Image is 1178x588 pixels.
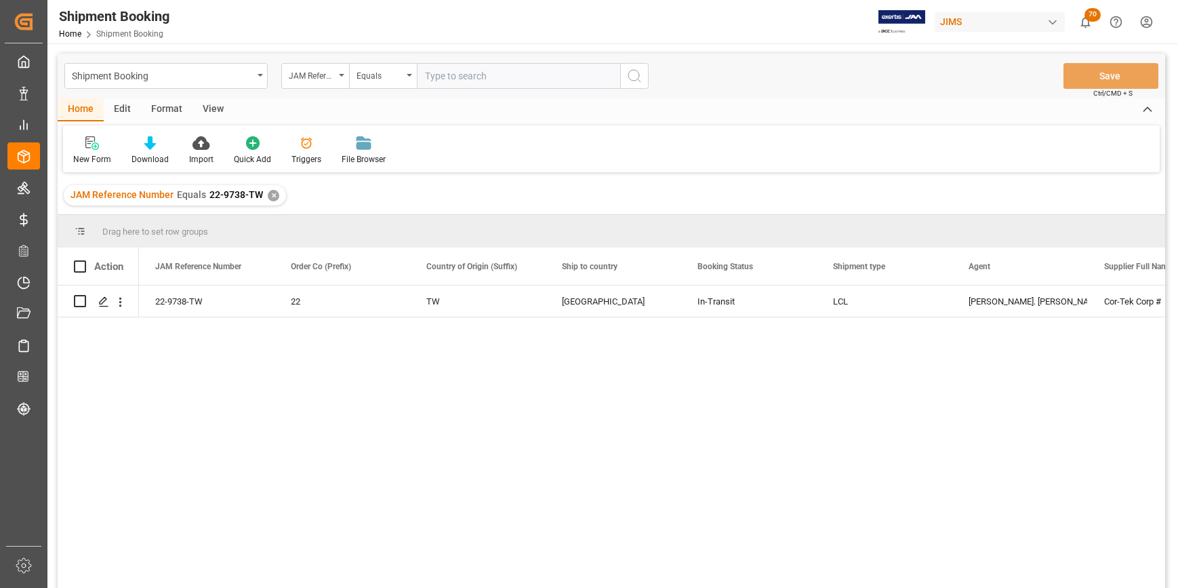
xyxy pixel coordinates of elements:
div: Shipment Booking [72,66,253,83]
div: Shipment Booking [59,6,169,26]
span: Country of Origin (Suffix) [426,262,517,271]
div: Press SPACE to select this row. [58,286,139,317]
div: [PERSON_NAME]. [PERSON_NAME] [969,286,1072,317]
div: Quick Add [234,153,271,165]
span: Drag here to set row groups [102,227,208,237]
input: Type to search [417,63,620,89]
span: Order Co (Prefix) [291,262,351,271]
button: open menu [281,63,349,89]
div: [GEOGRAPHIC_DATA] [562,286,665,317]
div: Home [58,98,104,121]
button: Help Center [1101,7,1131,37]
button: JIMS [935,9,1070,35]
span: Ship to country [562,262,617,271]
button: open menu [349,63,417,89]
div: View [192,98,234,121]
div: LCL [833,286,936,317]
div: New Form [73,153,111,165]
span: Ctrl/CMD + S [1093,88,1133,98]
div: TW [426,286,529,317]
span: 70 [1084,8,1101,22]
button: Save [1063,63,1158,89]
div: Triggers [291,153,321,165]
div: Action [94,260,123,273]
button: show 70 new notifications [1070,7,1101,37]
div: Download [131,153,169,165]
a: Home [59,29,81,39]
button: open menu [64,63,268,89]
span: JAM Reference Number [155,262,241,271]
div: Edit [104,98,141,121]
button: search button [620,63,649,89]
div: 22 [291,286,394,317]
span: Equals [177,189,206,200]
span: Shipment type [833,262,885,271]
span: Booking Status [697,262,753,271]
div: In-Transit [697,286,800,317]
span: Agent [969,262,990,271]
span: JAM Reference Number [70,189,174,200]
div: File Browser [342,153,386,165]
img: Exertis%20JAM%20-%20Email%20Logo.jpg_1722504956.jpg [878,10,925,34]
div: ✕ [268,190,279,201]
span: 22-9738-TW [209,189,263,200]
div: Format [141,98,192,121]
div: JAM Reference Number [289,66,335,82]
div: 22-9738-TW [139,286,275,317]
div: Import [189,153,214,165]
div: JIMS [935,12,1065,32]
div: Equals [357,66,403,82]
span: Supplier Full Name [1104,262,1172,271]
